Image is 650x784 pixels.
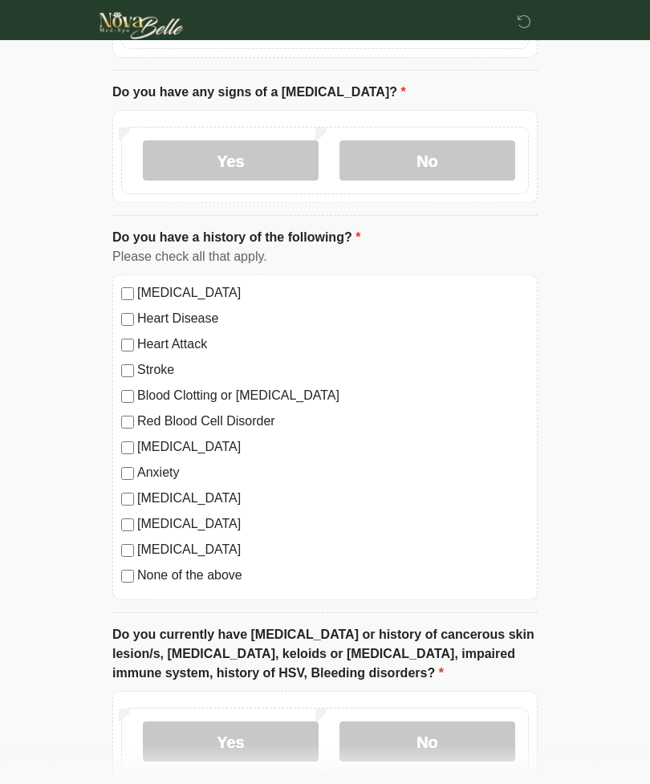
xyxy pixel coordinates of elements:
input: [MEDICAL_DATA] [121,544,134,557]
label: None of the above [137,566,529,585]
input: Red Blood Cell Disorder [121,416,134,429]
div: Please check all that apply. [112,247,538,266]
input: Heart Attack [121,339,134,351]
label: No [339,721,515,762]
label: Stroke [137,360,529,380]
label: No [339,140,515,181]
label: Do you currently have [MEDICAL_DATA] or history of cancerous skin lesion/s, [MEDICAL_DATA], keloi... [112,625,538,683]
label: [MEDICAL_DATA] [137,489,529,508]
input: Anxiety [121,467,134,480]
input: [MEDICAL_DATA] [121,441,134,454]
label: Anxiety [137,463,529,482]
label: [MEDICAL_DATA] [137,514,529,534]
input: [MEDICAL_DATA] [121,493,134,506]
input: Blood Clotting or [MEDICAL_DATA] [121,390,134,403]
label: Heart Attack [137,335,529,354]
input: [MEDICAL_DATA] [121,287,134,300]
img: Novabelle medspa Logo [96,12,187,39]
label: Yes [143,140,319,181]
input: None of the above [121,570,134,583]
label: [MEDICAL_DATA] [137,283,529,303]
label: Yes [143,721,319,762]
label: Heart Disease [137,309,529,328]
label: Do you have any signs of a [MEDICAL_DATA]? [112,83,406,102]
label: [MEDICAL_DATA] [137,540,529,559]
label: Red Blood Cell Disorder [137,412,529,431]
label: [MEDICAL_DATA] [137,437,529,457]
input: Stroke [121,364,134,377]
label: Do you have a history of the following? [112,228,360,247]
label: Blood Clotting or [MEDICAL_DATA] [137,386,529,405]
input: [MEDICAL_DATA] [121,518,134,531]
input: Heart Disease [121,313,134,326]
